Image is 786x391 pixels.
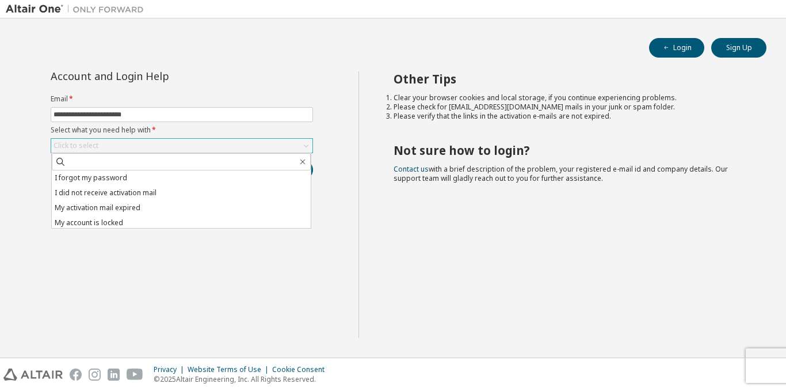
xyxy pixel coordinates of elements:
[51,126,313,135] label: Select what you need help with
[394,103,746,112] li: Please check for [EMAIL_ADDRESS][DOMAIN_NAME] mails in your junk or spam folder.
[52,170,311,185] li: I forgot my password
[394,93,746,103] li: Clear your browser cookies and local storage, if you continue experiencing problems.
[394,112,746,121] li: Please verify that the links in the activation e-mails are not expired.
[89,369,101,381] img: instagram.svg
[51,71,261,81] div: Account and Login Help
[127,369,143,381] img: youtube.svg
[711,38,766,58] button: Sign Up
[154,374,331,384] p: © 2025 Altair Engineering, Inc. All Rights Reserved.
[51,139,312,153] div: Click to select
[394,164,728,183] span: with a brief description of the problem, your registered e-mail id and company details. Our suppo...
[70,369,82,381] img: facebook.svg
[51,94,313,104] label: Email
[154,365,188,374] div: Privacy
[188,365,272,374] div: Website Terms of Use
[3,369,63,381] img: altair_logo.svg
[54,141,98,150] div: Click to select
[394,164,429,174] a: Contact us
[394,71,746,86] h2: Other Tips
[108,369,120,381] img: linkedin.svg
[394,143,746,158] h2: Not sure how to login?
[6,3,150,15] img: Altair One
[272,365,331,374] div: Cookie Consent
[649,38,704,58] button: Login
